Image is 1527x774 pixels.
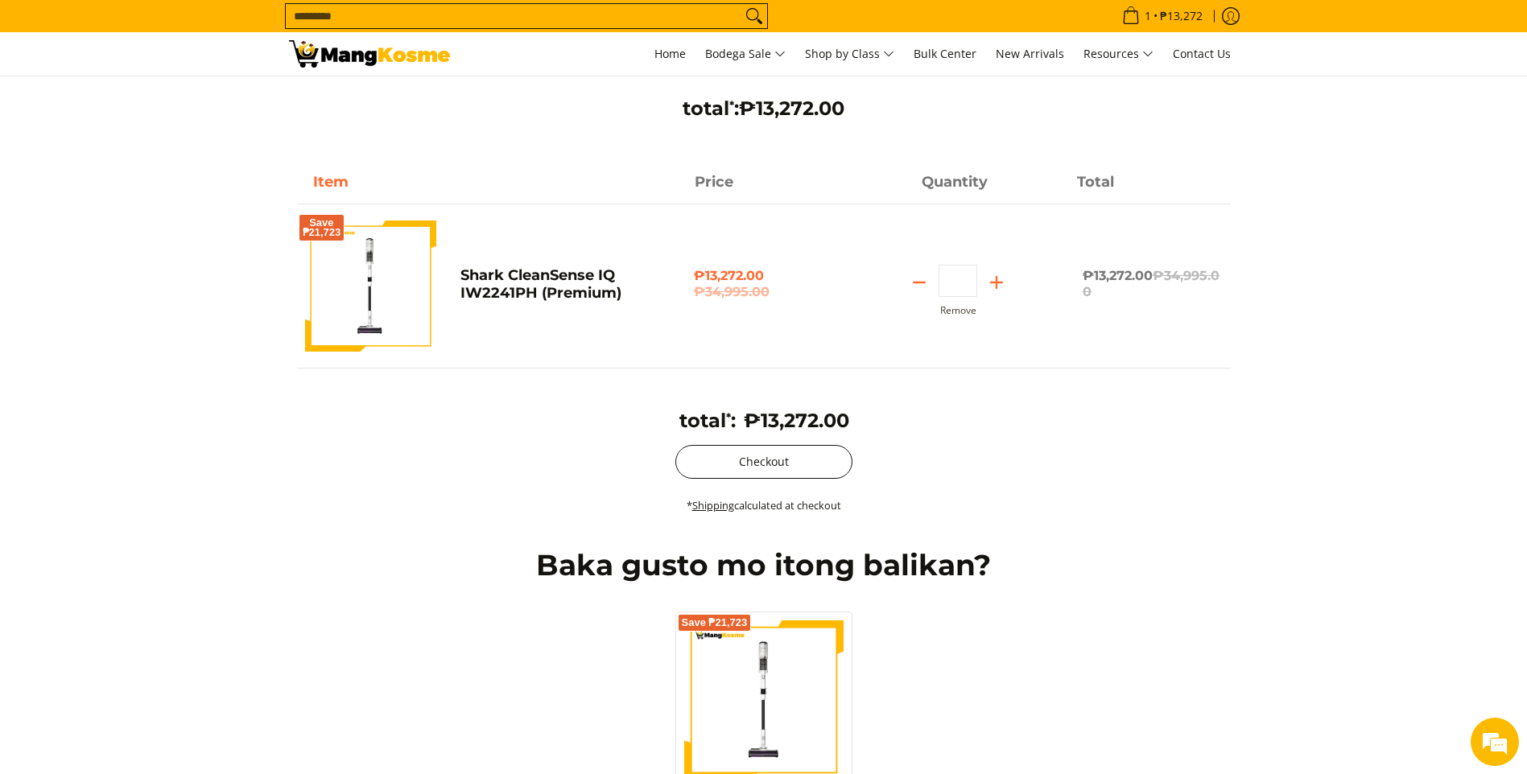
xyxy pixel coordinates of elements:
a: Shop by Class [797,32,902,76]
button: Subtract [900,270,939,295]
span: Contact Us [1173,46,1231,61]
span: We're online! [93,203,222,365]
span: Bodega Sale [705,44,786,64]
a: Home [646,32,694,76]
span: Resources [1083,44,1154,64]
span: Home [654,46,686,61]
span: ₱13,272 [1158,10,1205,22]
a: Contact Us [1165,32,1239,76]
textarea: Type your message and hit 'Enter' [8,439,307,496]
img: Your Shopping Cart | Mang Kosme [289,40,450,68]
span: ₱13,272.00 [744,409,849,432]
button: Remove [940,305,976,316]
del: ₱34,995.00 [1083,268,1220,299]
span: • [1117,7,1207,25]
button: Checkout [675,445,852,479]
small: * calculated at checkout [687,498,841,513]
span: ₱13,272.00 [694,268,833,300]
span: ₱13,272.00 [1083,268,1220,299]
h3: total : [530,97,997,121]
del: ₱34,995.00 [694,284,833,300]
span: Save ₱21,723 [303,218,341,237]
span: New Arrivals [996,46,1064,61]
a: Shark CleanSense IQ IW2241PH (Premium) [460,266,621,303]
img: shark-cleansense-cordless-stick-vacuum-front-full-view-mang-kosme [305,220,436,352]
span: ₱13,272.00 [739,97,844,120]
span: Save ₱21,723 [682,618,748,628]
span: Bulk Center [914,46,976,61]
a: Resources [1075,32,1162,76]
nav: Main Menu [466,32,1239,76]
div: Chat with us now [84,90,270,111]
h2: Baka gusto mo itong balikan? [289,547,1239,583]
a: Bodega Sale [697,32,794,76]
a: Shipping [692,498,734,513]
div: Minimize live chat window [264,8,303,47]
button: Search [741,4,767,28]
h3: total : [679,409,736,433]
button: Add [977,270,1016,295]
span: 1 [1142,10,1154,22]
span: Shop by Class [805,44,894,64]
a: Bulk Center [906,32,984,76]
a: New Arrivals [988,32,1072,76]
